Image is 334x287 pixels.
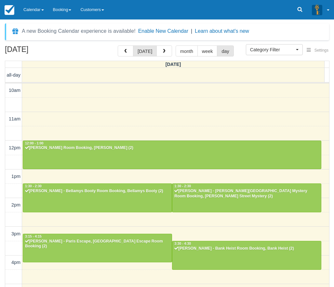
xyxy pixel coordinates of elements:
[25,235,42,238] span: 3:15 - 4:15
[25,145,319,151] div: [PERSON_NAME] Room Booking, [PERSON_NAME] (2)
[197,45,218,56] button: week
[5,5,14,15] img: checkfront-main-nav-mini-logo.png
[174,246,319,251] div: [PERSON_NAME] - Bank Heist Room Booking, Bank Heist (2)
[25,239,170,249] div: [PERSON_NAME] - Paris Escape, [GEOGRAPHIC_DATA] Escape Room Booking (2)
[314,48,328,53] span: Settings
[11,174,20,179] span: 1pm
[9,88,20,93] span: 10am
[174,242,191,245] span: 3:30 - 4:30
[7,72,20,78] span: all-day
[172,183,321,212] a: 1:30 - 2:30[PERSON_NAME] - [PERSON_NAME][GEOGRAPHIC_DATA] Mystery Room Booking, [PERSON_NAME] Str...
[23,183,172,212] a: 1:30 - 2:30[PERSON_NAME] - Bellamys Booty Room Booking, Bellamys Booty (2)
[9,116,20,121] span: 11am
[217,45,234,56] button: day
[174,189,319,199] div: [PERSON_NAME] - [PERSON_NAME][GEOGRAPHIC_DATA] Mystery Room Booking, [PERSON_NAME] Street Mystery...
[246,44,303,55] button: Category Filter
[9,145,20,150] span: 12pm
[191,28,192,34] span: |
[312,5,322,15] img: A3
[176,45,198,56] button: month
[25,184,42,188] span: 1:30 - 2:30
[303,46,332,55] button: Settings
[5,45,87,57] h2: [DATE]
[11,202,20,207] span: 2pm
[195,28,249,34] a: Learn about what's new
[172,241,321,269] a: 3:30 - 4:30[PERSON_NAME] - Bank Heist Room Booking, Bank Heist (2)
[133,45,157,56] button: [DATE]
[250,46,294,53] span: Category Filter
[25,142,44,145] span: 12:00 - 1:00
[166,62,181,67] span: [DATE]
[25,189,170,194] div: [PERSON_NAME] - Bellamys Booty Room Booking, Bellamys Booty (2)
[174,184,191,188] span: 1:30 - 2:30
[23,141,321,169] a: 12:00 - 1:00[PERSON_NAME] Room Booking, [PERSON_NAME] (2)
[22,27,136,35] div: A new Booking Calendar experience is available!
[23,234,172,262] a: 3:15 - 4:15[PERSON_NAME] - Paris Escape, [GEOGRAPHIC_DATA] Escape Room Booking (2)
[11,260,20,265] span: 4pm
[138,28,188,34] button: Enable New Calendar
[11,231,20,236] span: 3pm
